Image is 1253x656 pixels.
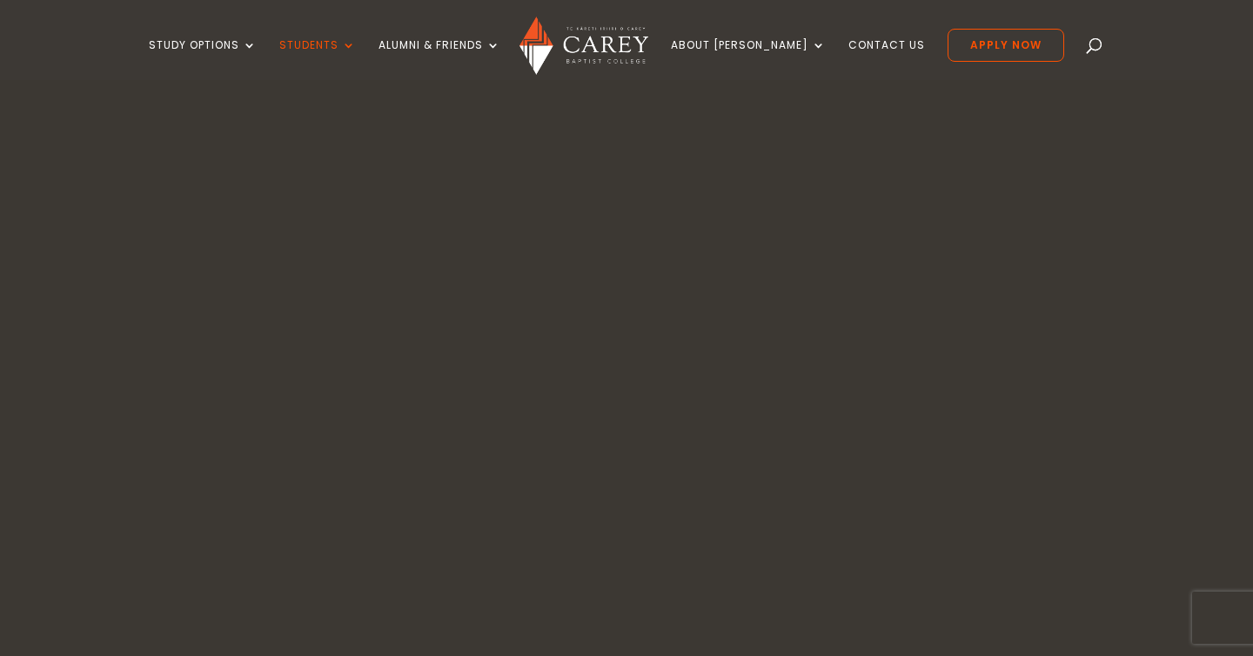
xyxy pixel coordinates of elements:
[519,17,647,75] img: Carey Baptist College
[149,39,257,80] a: Study Options
[279,39,356,80] a: Students
[948,29,1064,62] a: Apply Now
[671,39,826,80] a: About [PERSON_NAME]
[848,39,925,80] a: Contact Us
[379,39,500,80] a: Alumni & Friends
